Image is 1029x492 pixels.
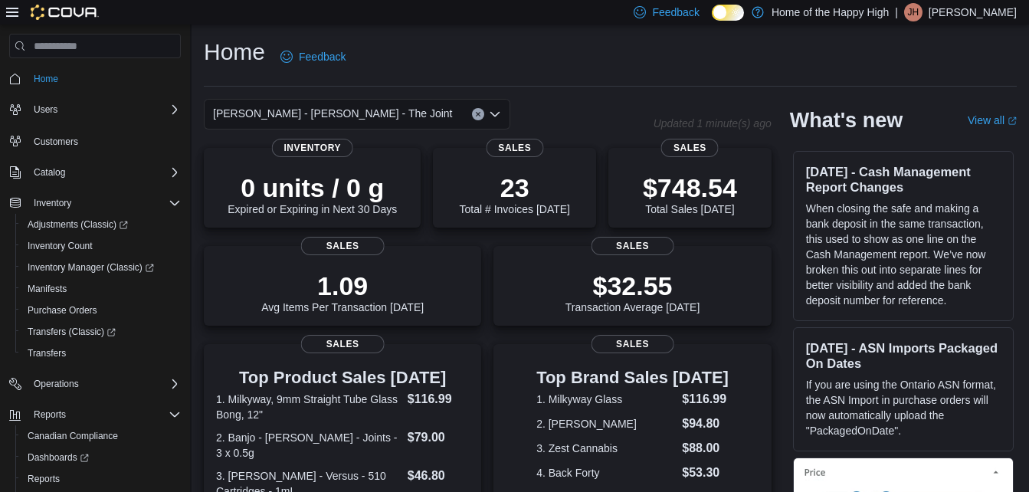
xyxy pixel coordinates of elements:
button: Inventory Count [15,235,187,257]
dd: $46.80 [408,467,470,485]
a: Transfers (Classic) [15,321,187,343]
span: [PERSON_NAME] - [PERSON_NAME] - The Joint [213,104,453,123]
div: Total # Invoices [DATE] [460,172,570,215]
span: Customers [34,136,78,148]
a: Adjustments (Classic) [15,214,187,235]
span: Users [34,103,57,116]
button: Canadian Compliance [15,425,187,447]
span: Dashboards [28,451,89,464]
span: JH [908,3,919,21]
span: Catalog [28,163,181,182]
div: Avg Items Per Transaction [DATE] [261,271,424,313]
p: When closing the safe and making a bank deposit in the same transaction, this used to show as one... [806,201,1001,308]
a: Transfers [21,344,72,362]
dd: $94.80 [682,415,729,433]
a: Inventory Manager (Classic) [21,258,160,277]
span: Home [34,73,58,85]
span: Reports [21,470,181,488]
a: Reports [21,470,66,488]
h2: What's new [790,108,903,133]
a: Purchase Orders [21,301,103,320]
h3: [DATE] - Cash Management Report Changes [806,164,1001,195]
span: Inventory [28,194,181,212]
p: $748.54 [643,172,737,203]
button: Purchase Orders [15,300,187,321]
span: Feedback [299,49,346,64]
dd: $88.00 [682,439,729,458]
button: Operations [3,373,187,395]
svg: External link [1008,116,1017,126]
a: Transfers (Classic) [21,323,122,341]
div: Transaction Average [DATE] [565,271,700,313]
span: Inventory Count [28,240,93,252]
span: Transfers (Classic) [21,323,181,341]
span: Reports [28,405,181,424]
button: Customers [3,130,187,152]
span: Inventory [271,139,353,157]
button: Reports [15,468,187,490]
span: Users [28,100,181,119]
a: Manifests [21,280,73,298]
dd: $79.00 [408,428,470,447]
p: $32.55 [565,271,700,301]
span: Transfers [28,347,66,359]
a: Customers [28,133,84,151]
h1: Home [204,37,265,67]
span: Inventory Manager (Classic) [21,258,181,277]
button: Manifests [15,278,187,300]
button: Home [3,67,187,90]
p: 1.09 [261,271,424,301]
button: Clear input [472,108,484,120]
span: Home [28,69,181,88]
span: Canadian Compliance [21,427,181,445]
span: Transfers (Classic) [28,326,116,338]
span: Inventory Count [21,237,181,255]
p: | [895,3,898,21]
div: Total Sales [DATE] [643,172,737,215]
span: Customers [28,131,181,150]
a: Home [28,70,64,88]
span: Operations [28,375,181,393]
button: Users [28,100,64,119]
button: Transfers [15,343,187,364]
span: Sales [661,139,719,157]
span: Purchase Orders [21,301,181,320]
button: Inventory [28,194,77,212]
span: Sales [591,237,674,255]
span: Reports [34,408,66,421]
input: Dark Mode [712,5,744,21]
button: Catalog [28,163,71,182]
button: Users [3,99,187,120]
span: Sales [486,139,543,157]
span: Inventory Manager (Classic) [28,261,154,274]
p: 0 units / 0 g [228,172,397,203]
button: Reports [3,404,187,425]
span: Sales [301,335,385,353]
dt: 2. [PERSON_NAME] [536,416,676,431]
span: Dashboards [21,448,181,467]
span: Adjustments (Classic) [21,215,181,234]
span: Manifests [21,280,181,298]
button: Inventory [3,192,187,214]
p: If you are using the Ontario ASN format, the ASN Import in purchase orders will now automatically... [806,377,1001,438]
span: Feedback [652,5,699,20]
div: Jasper Holtslander [904,3,922,21]
a: Inventory Manager (Classic) [15,257,187,278]
dd: $116.99 [408,390,470,408]
dd: $53.30 [682,464,729,482]
a: Dashboards [15,447,187,468]
h3: Top Brand Sales [DATE] [536,369,729,387]
a: Feedback [274,41,352,72]
p: 23 [460,172,570,203]
div: Expired or Expiring in Next 30 Days [228,172,397,215]
span: Purchase Orders [28,304,97,317]
dt: 1. Milkyway Glass [536,392,676,407]
span: Inventory [34,197,71,209]
a: View allExternal link [968,114,1017,126]
img: Cova [31,5,99,20]
a: Dashboards [21,448,95,467]
button: Reports [28,405,72,424]
p: [PERSON_NAME] [929,3,1017,21]
dt: 3. Zest Cannabis [536,441,676,456]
